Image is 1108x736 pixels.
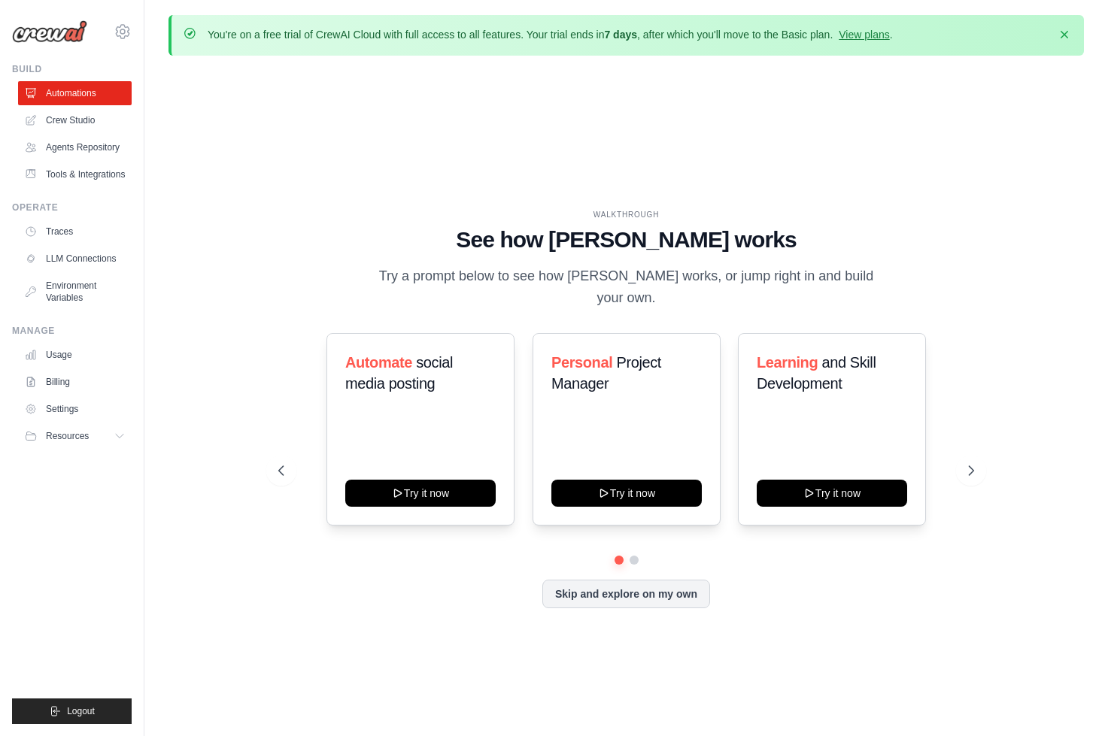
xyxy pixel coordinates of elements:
div: Manage [12,325,132,337]
span: Logout [67,705,95,717]
strong: 7 days [604,29,637,41]
a: Crew Studio [18,108,132,132]
a: View plans [839,29,889,41]
a: LLM Connections [18,247,132,271]
a: Billing [18,370,132,394]
a: Tools & Integrations [18,162,132,186]
span: Personal [551,354,612,371]
span: Resources [46,430,89,442]
span: Automate [345,354,412,371]
button: Resources [18,424,132,448]
button: Logout [12,698,132,724]
img: Logo [12,20,87,43]
a: Automations [18,81,132,105]
button: Try it now [757,480,907,507]
a: Traces [18,220,132,244]
h1: See how [PERSON_NAME] works [278,226,975,253]
p: Try a prompt below to see how [PERSON_NAME] works, or jump right in and build your own. [374,265,879,310]
a: Environment Variables [18,274,132,310]
a: Agents Repository [18,135,132,159]
iframe: Chat Widget [1033,664,1108,736]
button: Try it now [345,480,496,507]
span: Project Manager [551,354,661,392]
div: Build [12,63,132,75]
button: Skip and explore on my own [542,580,710,608]
span: social media posting [345,354,453,392]
span: Learning [757,354,818,371]
button: Try it now [551,480,702,507]
div: Operate [12,201,132,214]
a: Usage [18,343,132,367]
a: Settings [18,397,132,421]
div: WALKTHROUGH [278,209,975,220]
p: You're on a free trial of CrewAI Cloud with full access to all features. Your trial ends in , aft... [208,27,893,42]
